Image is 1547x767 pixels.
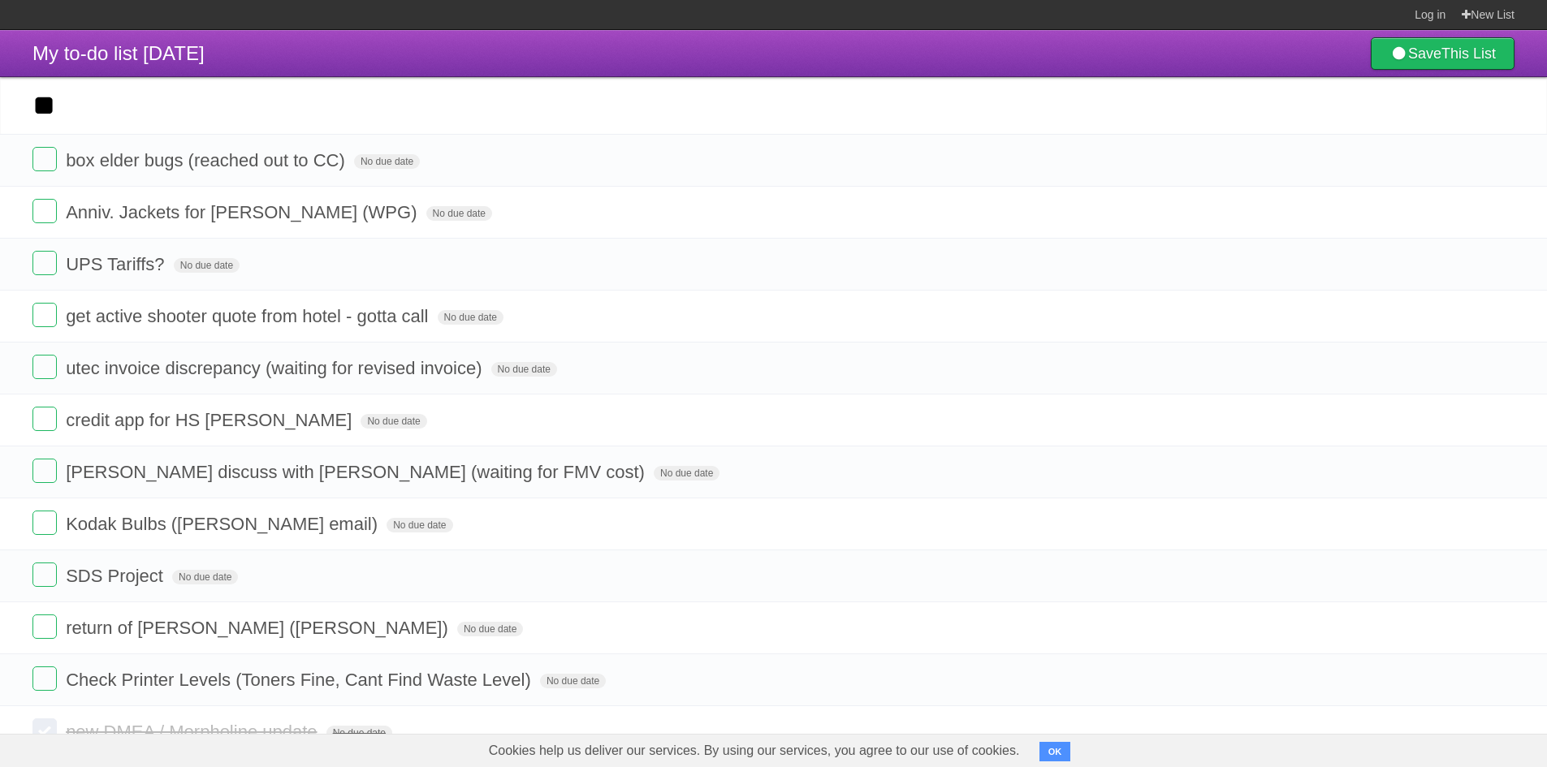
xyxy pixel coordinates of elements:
[491,362,557,377] span: No due date
[66,566,167,586] span: SDS Project
[32,199,57,223] label: Done
[1441,45,1496,62] b: This List
[66,670,535,690] span: Check Printer Levels (Toners Fine, Cant Find Waste Level)
[32,511,57,535] label: Done
[66,358,486,378] span: utec invoice discrepancy (waiting for revised invoice)
[66,254,168,274] span: UPS Tariffs?
[66,202,421,222] span: Anniv. Jackets for [PERSON_NAME] (WPG)
[66,150,349,170] span: box elder bugs (reached out to CC)
[1039,742,1071,761] button: OK
[32,562,57,587] label: Done
[66,306,432,326] span: get active shooter quote from hotel - gotta call
[66,514,382,534] span: Kodak Bulbs ([PERSON_NAME] email)
[32,614,57,639] label: Done
[361,414,426,429] span: No due date
[174,258,240,273] span: No due date
[387,518,452,532] span: No due date
[1371,37,1515,70] a: SaveThis List
[426,206,492,221] span: No due date
[32,147,57,171] label: Done
[32,459,57,483] label: Done
[172,570,238,584] span: No due date
[32,407,57,431] label: Done
[32,355,57,379] label: Done
[66,410,356,430] span: credit app for HS [PERSON_NAME]
[66,722,321,742] span: new DMEA / Morpholine update
[32,303,57,327] label: Done
[354,154,420,169] span: No due date
[473,735,1036,767] span: Cookies help us deliver our services. By using our services, you agree to our use of cookies.
[32,42,205,64] span: My to-do list [DATE]
[32,251,57,275] label: Done
[32,718,57,743] label: Done
[457,622,523,636] span: No due date
[66,618,452,638] span: return of [PERSON_NAME] ([PERSON_NAME])
[66,462,649,482] span: [PERSON_NAME] discuss with [PERSON_NAME] (waiting for FMV cost)
[654,466,719,480] span: No due date
[326,726,392,740] span: No due date
[540,674,606,688] span: No due date
[438,310,503,325] span: No due date
[32,666,57,691] label: Done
